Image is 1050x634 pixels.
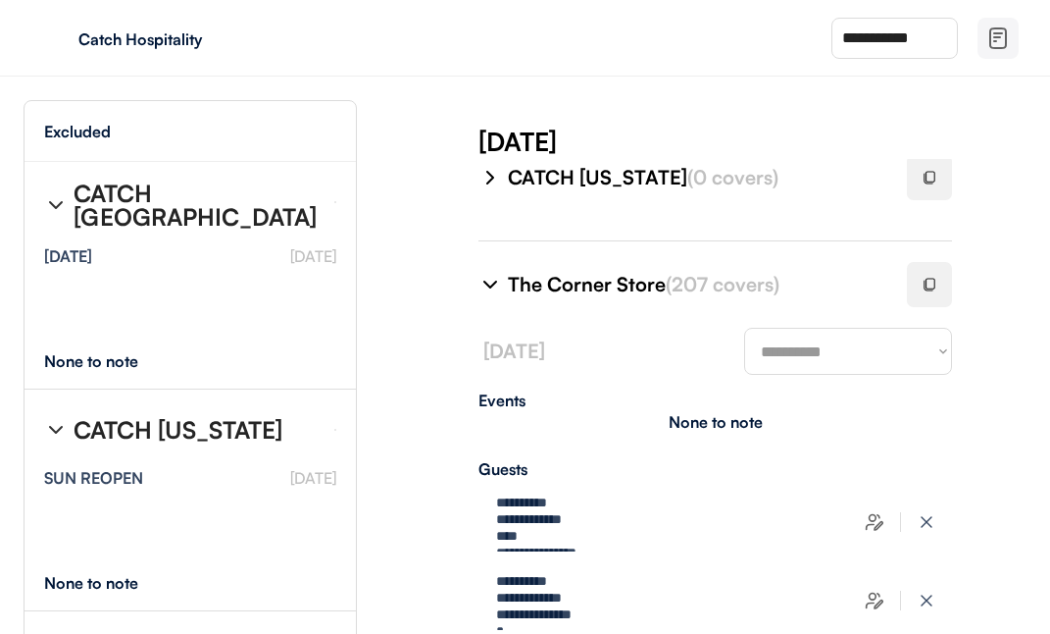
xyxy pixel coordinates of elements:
div: CATCH [US_STATE] [74,418,282,442]
font: [DATE] [483,339,545,363]
img: x-close%20%283%29.svg [917,512,936,532]
img: users-edit.svg [865,591,884,610]
img: x-close%20%283%29.svg [917,591,936,610]
img: chevron-right%20%281%29.svg [44,193,68,217]
div: The Corner Store [508,271,883,298]
img: file-02.svg [986,26,1010,50]
img: yH5BAEAAAAALAAAAAABAAEAAAIBRAA7 [39,23,71,54]
div: [DATE] [478,124,1050,159]
font: (0 covers) [687,165,778,189]
img: chevron-right%20%281%29.svg [44,418,68,442]
div: SUN REOPEN [44,470,143,486]
img: chevron-right%20%281%29.svg [478,273,502,296]
img: users-edit.svg [865,512,884,532]
div: None to note [44,353,175,369]
div: Events [478,393,952,408]
div: Catch Hospitality [78,31,325,47]
div: Guests [478,461,952,477]
div: Excluded [44,124,111,139]
img: chevron-right%20%281%29.svg [478,166,502,189]
div: CATCH [GEOGRAPHIC_DATA] [74,182,319,229]
font: [DATE] [290,468,336,488]
div: [DATE] [44,248,92,264]
div: CATCH [US_STATE] [508,164,883,191]
font: (207 covers) [666,272,779,296]
div: None to note [669,414,763,430]
div: None to note [44,575,175,591]
font: [DATE] [290,246,336,266]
